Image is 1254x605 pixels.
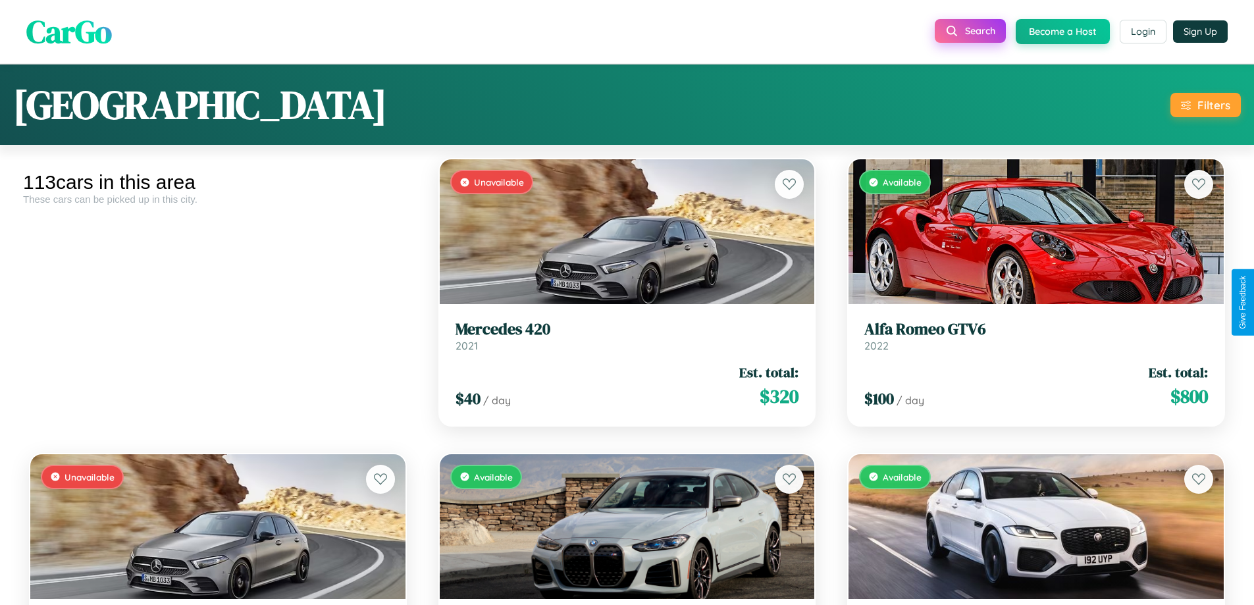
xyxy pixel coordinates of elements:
div: Give Feedback [1238,276,1247,329]
h3: Alfa Romeo GTV6 [864,320,1208,339]
span: $ 40 [456,388,481,409]
span: Est. total: [1149,363,1208,382]
div: 113 cars in this area [23,171,413,194]
span: $ 100 [864,388,894,409]
button: Filters [1170,93,1241,117]
span: 2021 [456,339,478,352]
span: $ 320 [760,383,798,409]
span: Search [965,25,995,37]
h1: [GEOGRAPHIC_DATA] [13,78,387,132]
span: Est. total: [739,363,798,382]
h3: Mercedes 420 [456,320,799,339]
a: Mercedes 4202021 [456,320,799,352]
button: Search [935,19,1006,43]
a: Alfa Romeo GTV62022 [864,320,1208,352]
span: $ 800 [1170,383,1208,409]
span: Available [474,471,513,483]
span: Available [883,176,922,188]
button: Become a Host [1016,19,1110,44]
button: Sign Up [1173,20,1228,43]
div: Filters [1197,98,1230,112]
span: Unavailable [474,176,524,188]
span: / day [897,394,924,407]
span: CarGo [26,10,112,53]
span: Available [883,471,922,483]
span: Unavailable [65,471,115,483]
span: / day [483,394,511,407]
span: 2022 [864,339,889,352]
div: These cars can be picked up in this city. [23,194,413,205]
button: Login [1120,20,1166,43]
